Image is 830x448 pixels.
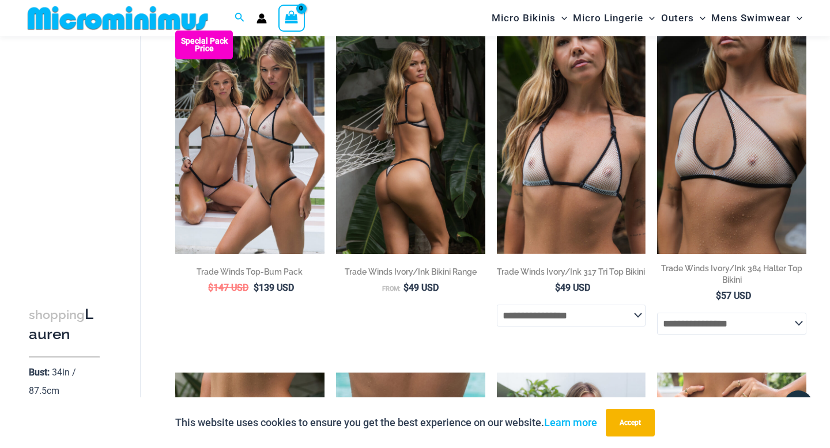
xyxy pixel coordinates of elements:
[175,31,325,254] img: Top Bum Pack (1)
[278,5,305,31] a: View Shopping Cart, empty
[235,11,245,25] a: Search icon link
[175,37,233,52] b: Special Pack Price
[497,31,646,254] img: Trade Winds IvoryInk 317 Top 01
[555,282,590,293] bdi: 49 USD
[716,290,721,301] span: $
[29,305,100,344] h3: Lauren
[336,31,485,254] a: Trade Winds IvoryInk 384 Top 453 Micro 04Trade Winds IvoryInk 384 Top 469 Thong 03Trade Winds Ivo...
[208,282,213,293] span: $
[497,266,646,282] a: Trade Winds Ivory/Ink 317 Tri Top Bikini
[606,409,655,436] button: Accept
[336,31,485,254] img: Trade Winds IvoryInk 384 Top 469 Thong 03
[657,263,806,286] h2: Trade Winds Ivory/Ink 384 Halter Top Bikini
[643,3,655,33] span: Menu Toggle
[29,367,76,396] p: 34in / 87.5cm
[487,2,807,35] nav: Site Navigation
[497,266,646,278] h2: Trade Winds Ivory/Ink 317 Tri Top Bikini
[716,290,751,301] bdi: 57 USD
[791,3,802,33] span: Menu Toggle
[175,266,325,278] h2: Trade Winds Top-Bum Pack
[29,39,133,269] iframe: TrustedSite Certified
[175,414,597,431] p: This website uses cookies to ensure you get the best experience on our website.
[336,266,485,282] a: Trade Winds Ivory/Ink Bikini Range
[29,367,50,378] p: Bust:
[657,31,806,254] a: Trade Winds IvoryInk 384 Top 01Trade Winds IvoryInk 384 Top 469 Thong 03Trade Winds IvoryInk 384 ...
[256,13,267,24] a: Account icon link
[694,3,705,33] span: Menu Toggle
[489,3,570,33] a: Micro BikinisMenu ToggleMenu Toggle
[657,263,806,290] a: Trade Winds Ivory/Ink 384 Halter Top Bikini
[208,282,248,293] bdi: 147 USD
[254,282,259,293] span: $
[570,3,658,33] a: Micro LingerieMenu ToggleMenu Toggle
[23,5,213,31] img: MM SHOP LOGO FLAT
[657,31,806,254] img: Trade Winds IvoryInk 384 Top 01
[403,282,439,293] bdi: 49 USD
[556,3,567,33] span: Menu Toggle
[544,416,597,428] a: Learn more
[555,282,560,293] span: $
[336,266,485,278] h2: Trade Winds Ivory/Ink Bikini Range
[403,282,409,293] span: $
[497,31,646,254] a: Trade Winds IvoryInk 317 Top 01Trade Winds IvoryInk 317 Top 469 Thong 03Trade Winds IvoryInk 317 ...
[492,3,556,33] span: Micro Bikinis
[708,3,805,33] a: Mens SwimwearMenu ToggleMenu Toggle
[661,3,694,33] span: Outers
[175,266,325,282] a: Trade Winds Top-Bum Pack
[29,307,85,322] span: shopping
[254,282,294,293] bdi: 139 USD
[382,285,401,293] span: From:
[175,31,325,254] a: Top Bum Pack (1) Trade Winds IvoryInk 317 Top 453 Micro 03Trade Winds IvoryInk 317 Top 453 Micro 03
[658,3,708,33] a: OutersMenu ToggleMenu Toggle
[711,3,791,33] span: Mens Swimwear
[573,3,643,33] span: Micro Lingerie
